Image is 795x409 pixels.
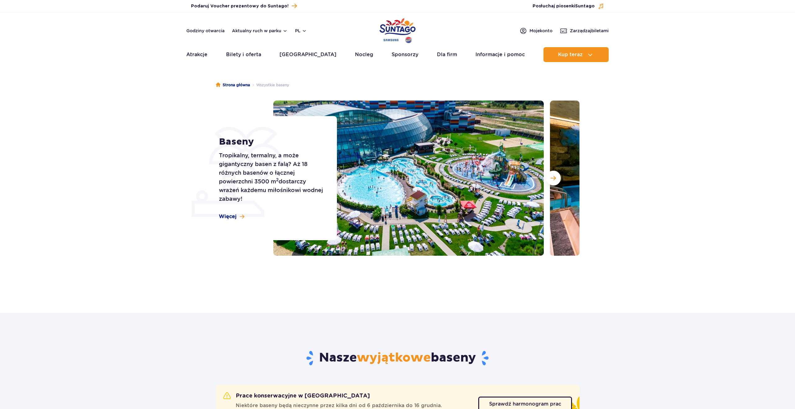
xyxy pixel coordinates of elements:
[543,47,609,62] button: Kup teraz
[295,28,307,34] button: pl
[191,2,297,10] a: Podaruj Voucher prezentowy do Suntago!
[219,213,237,220] span: Więcej
[219,213,244,220] a: Więcej
[276,177,279,182] sup: 2
[475,47,525,62] a: Informacje i pomoc
[219,136,323,147] h1: Baseny
[489,402,561,407] span: Sprawdź harmonogram prac
[355,47,373,62] a: Nocleg
[186,47,207,62] a: Atrakcje
[546,171,561,186] button: Następny slajd
[273,101,544,256] img: Zewnętrzna część Suntago z basenami i zjeżdżalniami, otoczona leżakami i zielenią
[279,47,336,62] a: [GEOGRAPHIC_DATA]
[533,3,604,9] button: Posłuchaj piosenkiSuntago
[223,392,370,400] h2: Prace konserwacyjne w [GEOGRAPHIC_DATA]
[216,82,250,88] a: Strona główna
[186,28,225,34] a: Godziny otwarcia
[575,4,595,8] span: Suntago
[250,82,289,88] li: Wszystkie baseny
[191,3,288,9] span: Podaruj Voucher prezentowy do Suntago!
[437,47,457,62] a: Dla firm
[392,47,418,62] a: Sponsorzy
[529,28,552,34] span: Moje konto
[560,27,609,34] a: Zarządzajbiletami
[232,28,288,33] button: Aktualny ruch w parku
[219,151,323,203] p: Tropikalny, termalny, a może gigantyczny basen z falą? Aż 18 różnych basenów o łącznej powierzchn...
[216,350,579,366] h2: Nasze baseny
[226,47,261,62] a: Bilety i oferta
[357,350,431,366] span: wyjątkowe
[520,27,552,34] a: Mojekonto
[570,28,609,34] span: Zarządzaj biletami
[379,16,416,44] a: Park of Poland
[558,52,583,57] span: Kup teraz
[533,3,595,9] span: Posłuchaj piosenki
